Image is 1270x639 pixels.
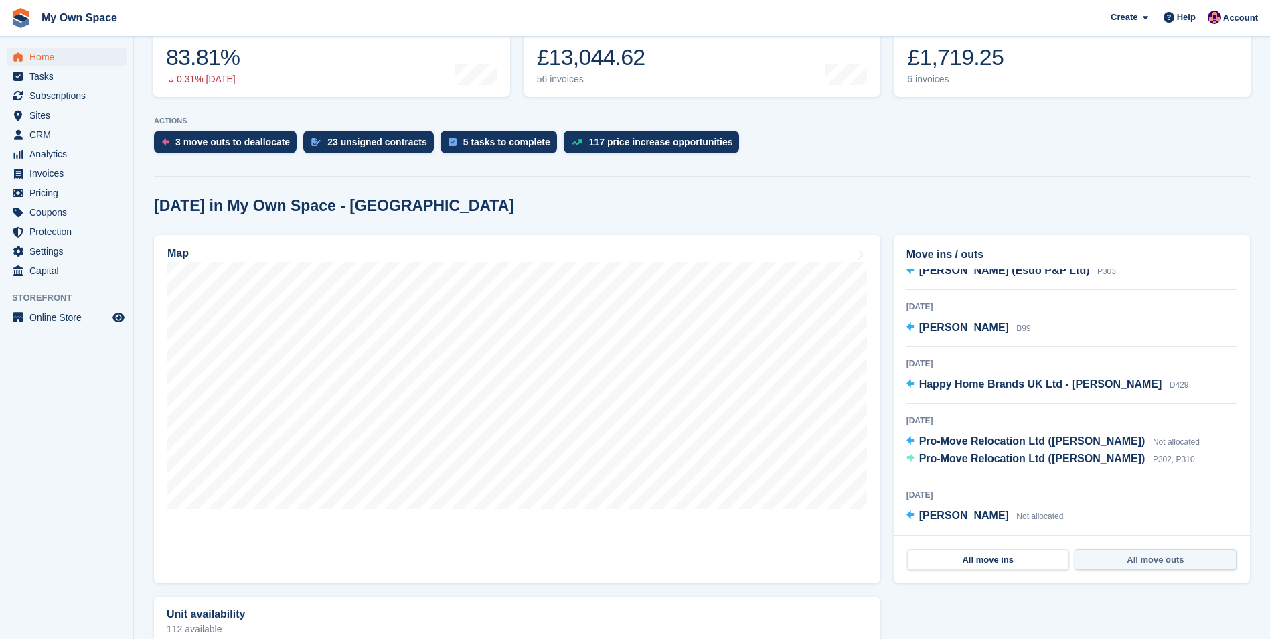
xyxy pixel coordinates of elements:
[7,48,127,66] a: menu
[154,197,514,215] h2: [DATE] in My Own Space - [GEOGRAPHIC_DATA]
[463,137,550,147] div: 5 tasks to complete
[906,301,1237,313] div: [DATE]
[919,378,1162,390] span: Happy Home Brands UK Ltd - [PERSON_NAME]
[7,67,127,86] a: menu
[7,125,127,144] a: menu
[537,44,645,71] div: £13,044.62
[311,138,321,146] img: contract_signature_icon-13c848040528278c33f63329250d36e43548de30e8caae1d1a13099fd9432cc5.svg
[906,319,1031,337] a: [PERSON_NAME] B99
[11,8,31,28] img: stora-icon-8386f47178a22dfd0bd8f6a31ec36ba5ce8667c1dd55bd0f319d3a0aa187defe.svg
[907,549,1069,571] a: All move ins
[449,138,457,146] img: task-75834270c22a3079a89374b754ae025e5fb1db73e45f91037f5363f120a921f8.svg
[29,48,110,66] span: Home
[1177,11,1196,24] span: Help
[7,184,127,202] a: menu
[7,203,127,222] a: menu
[110,309,127,326] a: Preview store
[7,145,127,163] a: menu
[906,433,1200,451] a: Pro-Move Relocation Ltd ([PERSON_NAME]) Not allocated
[29,67,110,86] span: Tasks
[919,322,1009,333] span: [PERSON_NAME]
[29,184,110,202] span: Pricing
[919,453,1145,464] span: Pro-Move Relocation Ltd ([PERSON_NAME])
[1153,437,1200,447] span: Not allocated
[166,44,240,71] div: 83.81%
[537,74,645,85] div: 56 invoices
[167,247,189,259] h2: Map
[906,508,1064,525] a: [PERSON_NAME] Not allocated
[29,308,110,327] span: Online Store
[1170,380,1189,390] span: D429
[1016,512,1063,521] span: Not allocated
[7,164,127,183] a: menu
[906,358,1237,370] div: [DATE]
[1016,324,1030,333] span: B99
[29,164,110,183] span: Invoices
[7,242,127,261] a: menu
[162,138,169,146] img: move_outs_to_deallocate_icon-f764333ba52eb49d3ac5e1228854f67142a1ed5810a6f6cc68b1a99e826820c5.svg
[29,86,110,105] span: Subscriptions
[29,242,110,261] span: Settings
[12,291,133,305] span: Storefront
[29,222,110,241] span: Protection
[29,106,110,125] span: Sites
[154,235,880,583] a: Map
[1208,11,1221,24] img: Sergio Tartaglia
[906,376,1189,394] a: Happy Home Brands UK Ltd - [PERSON_NAME] D429
[153,12,510,97] a: Occupancy 83.81% 0.31% [DATE]
[441,131,564,160] a: 5 tasks to complete
[154,131,303,160] a: 3 move outs to deallocate
[29,145,110,163] span: Analytics
[303,131,441,160] a: 23 unsigned contracts
[589,137,733,147] div: 117 price increase opportunities
[167,608,245,620] h2: Unit availability
[7,86,127,105] a: menu
[175,137,290,147] div: 3 move outs to deallocate
[7,106,127,125] a: menu
[7,222,127,241] a: menu
[906,263,1116,280] a: [PERSON_NAME] (Esdo P&P Ltd) P303
[29,261,110,280] span: Capital
[907,44,1004,71] div: £1,719.25
[906,451,1195,468] a: Pro-Move Relocation Ltd ([PERSON_NAME]) P302, P310
[907,74,1004,85] div: 6 invoices
[1075,549,1237,571] a: All move outs
[166,74,240,85] div: 0.31% [DATE]
[29,203,110,222] span: Coupons
[1153,455,1195,464] span: P302, P310
[919,510,1009,521] span: [PERSON_NAME]
[154,117,1250,125] p: ACTIONS
[1223,11,1258,25] span: Account
[572,139,582,145] img: price_increase_opportunities-93ffe204e8149a01c8c9dc8f82e8f89637d9d84a8eef4429ea346261dce0b2c0.svg
[7,261,127,280] a: menu
[36,7,123,29] a: My Own Space
[919,435,1145,447] span: Pro-Move Relocation Ltd ([PERSON_NAME])
[906,415,1237,427] div: [DATE]
[29,125,110,144] span: CRM
[894,12,1251,97] a: Awaiting payment £1,719.25 6 invoices
[1111,11,1137,24] span: Create
[7,308,127,327] a: menu
[906,489,1237,501] div: [DATE]
[1097,267,1116,276] span: P303
[327,137,427,147] div: 23 unsigned contracts
[919,265,1090,276] span: [PERSON_NAME] (Esdo P&P Ltd)
[167,624,868,634] p: 112 available
[524,12,881,97] a: Month-to-date sales £13,044.62 56 invoices
[906,246,1237,263] h2: Move ins / outs
[564,131,746,160] a: 117 price increase opportunities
